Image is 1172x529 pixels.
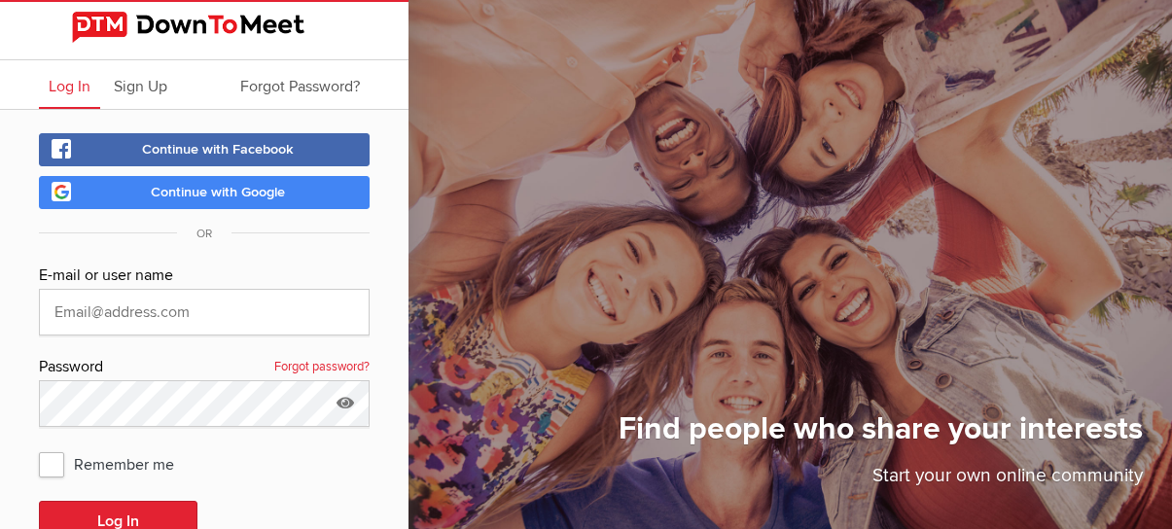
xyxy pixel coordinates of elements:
[177,227,231,241] span: OR
[39,133,370,166] a: Continue with Facebook
[114,77,167,96] span: Sign Up
[274,355,370,380] a: Forgot password?
[231,60,370,109] a: Forgot Password?
[39,446,194,481] span: Remember me
[619,409,1143,462] h1: Find people who share your interests
[104,60,177,109] a: Sign Up
[619,462,1143,500] p: Start your own online community
[49,77,90,96] span: Log In
[39,355,370,380] div: Password
[39,264,370,289] div: E-mail or user name
[39,60,100,109] a: Log In
[39,176,370,209] a: Continue with Google
[151,184,285,200] span: Continue with Google
[72,12,337,43] img: DownToMeet
[142,141,294,158] span: Continue with Facebook
[240,77,360,96] span: Forgot Password?
[39,289,370,335] input: Email@address.com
